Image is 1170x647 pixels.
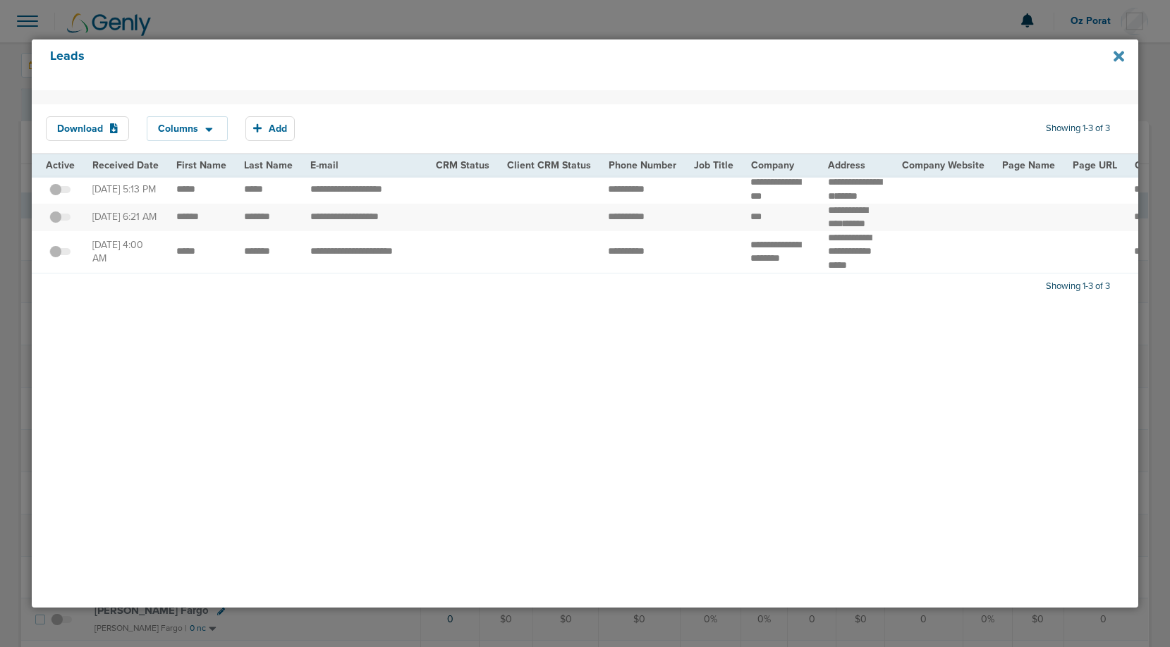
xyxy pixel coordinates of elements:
[310,159,339,171] span: E-mail
[609,159,676,171] span: Phone Number
[436,159,489,171] span: CRM Status
[158,124,198,134] span: Columns
[50,49,1016,81] h4: Leads
[893,154,993,176] th: Company Website
[244,159,293,171] span: Last Name
[742,154,819,176] th: Company
[498,154,599,176] th: Client CRM Status
[84,175,168,203] td: [DATE] 5:13 PM
[176,159,226,171] span: First Name
[245,116,295,141] button: Add
[84,204,168,231] td: [DATE] 6:21 AM
[1046,123,1110,135] span: Showing 1-3 of 3
[46,159,75,171] span: Active
[993,154,1064,176] th: Page Name
[269,123,287,135] span: Add
[84,231,168,273] td: [DATE] 4:00 AM
[92,159,159,171] span: Received Date
[685,154,742,176] th: Job Title
[1046,281,1110,292] span: Showing 1-3 of 3
[819,154,893,176] th: Address
[46,116,129,141] button: Download
[1073,159,1117,171] span: Page URL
